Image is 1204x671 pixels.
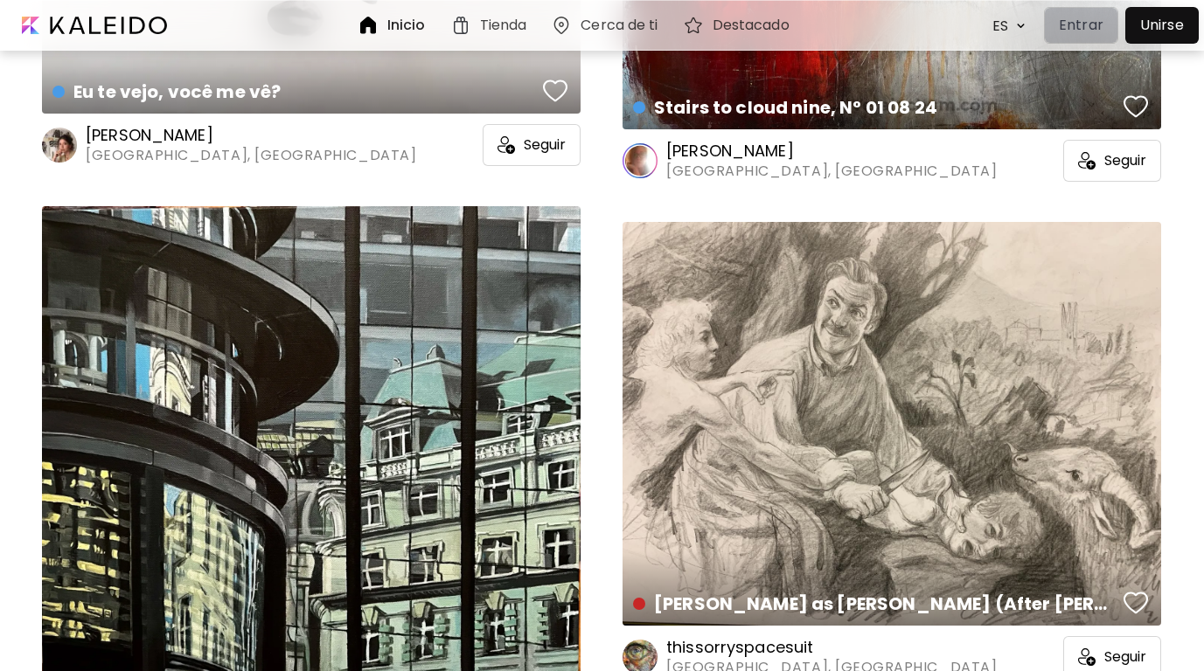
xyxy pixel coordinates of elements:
[1104,152,1146,169] span: Seguir
[539,73,572,108] button: favorites
[498,136,515,154] img: icon
[666,141,997,162] h6: [PERSON_NAME]
[551,15,665,36] a: Cerca de ti
[1078,648,1096,666] img: icon
[1119,585,1152,620] button: favorites
[86,125,416,146] h6: [PERSON_NAME]
[1119,89,1152,124] button: favorites
[1059,15,1103,36] p: Entrar
[1063,140,1161,182] div: Seguir
[483,124,581,166] div: Seguir
[1125,7,1199,44] a: Unirse
[623,140,1161,182] a: [PERSON_NAME][GEOGRAPHIC_DATA], [GEOGRAPHIC_DATA]iconSeguir
[86,146,416,165] span: [GEOGRAPHIC_DATA], [GEOGRAPHIC_DATA]
[1104,648,1146,666] span: Seguir
[1044,7,1118,44] button: Entrar
[623,222,1161,626] a: [PERSON_NAME] as [PERSON_NAME] (After [PERSON_NAME])favoriteshttps://cdn.kaleido.art/CDN/Artwork/...
[581,18,658,32] h6: Cerca de ti
[683,15,797,36] a: Destacado
[1044,7,1125,44] a: Entrar
[52,79,538,105] h4: Eu te vejo, você me vê?
[358,15,433,36] a: Inicio
[984,10,1012,41] div: ES
[524,136,566,154] span: Seguir
[387,18,426,32] h6: Inicio
[450,15,534,36] a: Tienda
[666,637,997,658] h6: thissorryspacesuit
[633,591,1118,617] h4: [PERSON_NAME] as [PERSON_NAME] (After [PERSON_NAME])
[666,162,997,181] span: [GEOGRAPHIC_DATA], [GEOGRAPHIC_DATA]
[1012,17,1030,34] img: arrow down
[480,18,527,32] h6: Tienda
[42,124,581,166] a: [PERSON_NAME][GEOGRAPHIC_DATA], [GEOGRAPHIC_DATA]iconSeguir
[633,94,1118,121] h4: Stairs to cloud nine, N° 01 08 24
[713,18,790,32] h6: Destacado
[1078,152,1096,169] img: icon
